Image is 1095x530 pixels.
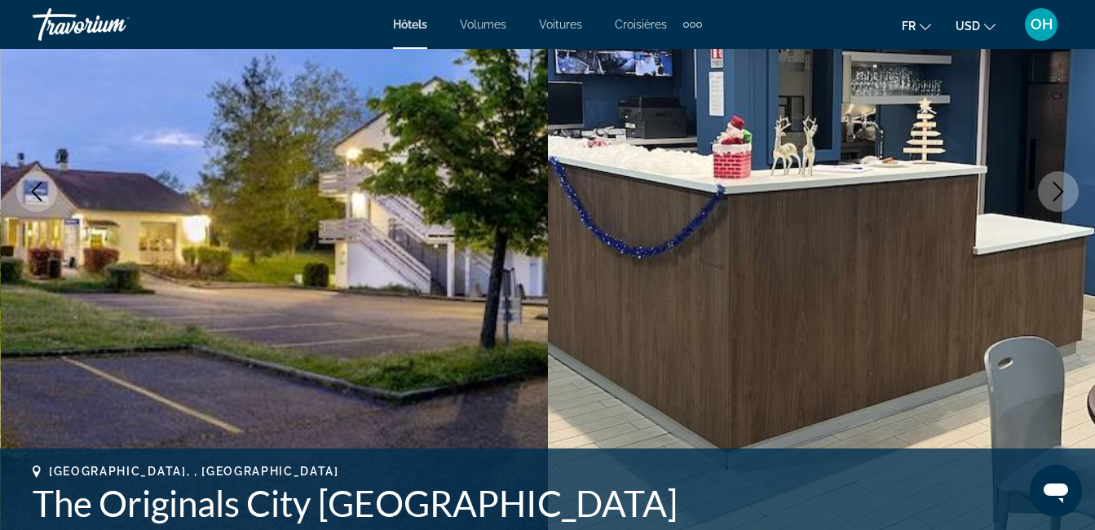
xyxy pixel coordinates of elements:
[460,18,506,31] a: Volumes
[1020,7,1062,42] button: Menu utilisateur
[393,18,427,31] a: Hôtels
[49,465,339,478] span: [GEOGRAPHIC_DATA], , [GEOGRAPHIC_DATA]
[33,482,1062,524] h1: The Originals City [GEOGRAPHIC_DATA]
[902,20,916,33] span: Fr
[1030,465,1082,517] iframe: Bouton de lancement de la fenêtre de messagerie
[33,3,196,46] a: Travorium
[683,11,702,38] button: Éléments de navigation supplémentaires
[956,20,980,33] span: USD
[1038,171,1079,212] button: Image suivante
[902,14,931,38] button: Changer la langue
[539,18,582,31] a: Voitures
[956,14,996,38] button: Changer de devise
[16,171,57,212] button: Image précédente
[1031,16,1053,33] span: OH
[615,18,667,31] a: Croisières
